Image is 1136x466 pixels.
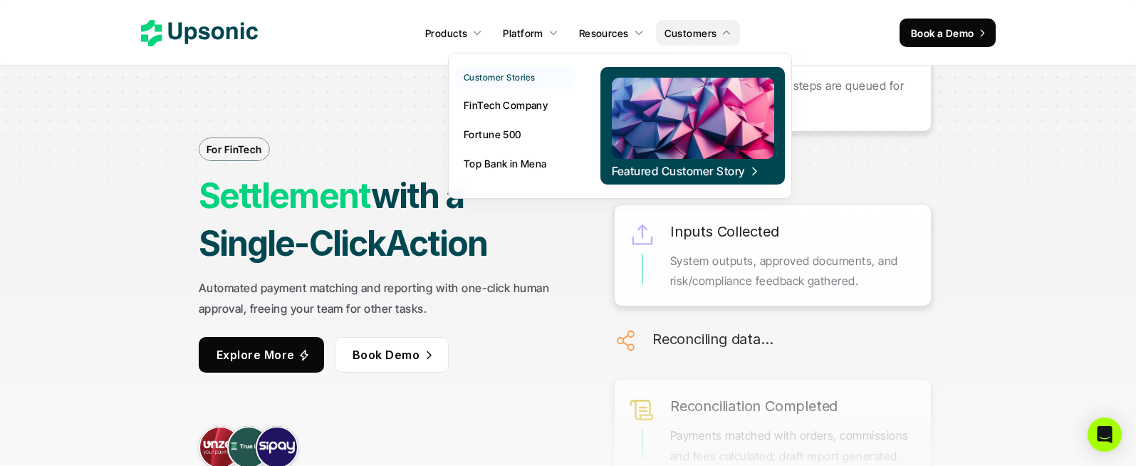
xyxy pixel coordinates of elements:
[385,222,486,264] strong: Action
[199,175,371,217] strong: Settlement
[464,156,547,171] p: Top Bank in Mena
[1088,418,1122,452] div: Open Intercom Messenger
[612,163,760,179] span: Featured Customer Story
[464,98,548,113] p: FinTech Company
[670,219,779,244] h6: Inputs Collected
[417,20,491,46] a: Products
[464,127,521,142] p: Fortune 500
[612,163,745,179] p: Featured Customer Story
[207,142,262,157] p: For FinTech
[464,73,536,83] p: Customer Stories
[911,26,974,41] p: Book a Demo
[199,337,324,373] a: Explore More
[455,150,575,176] a: Top Bank in Mena
[199,281,553,316] strong: Automated payment matching and reporting with one-click human approval, freeing your team for oth...
[455,92,575,118] a: FinTech Company
[425,26,467,41] p: Products
[670,251,917,292] p: System outputs, approved documents, and risk/compliance feedback gathered.
[334,337,448,373] a: Book Demo
[579,26,629,41] p: Resources
[900,19,996,47] a: Book a Demo
[670,394,838,418] h6: Reconciliation Completed
[503,26,543,41] p: Platform
[455,121,575,147] a: Fortune 500
[217,345,295,366] p: Explore More
[352,345,419,366] p: Book Demo
[665,26,717,41] p: Customers
[652,327,773,351] h6: Reconciling data…
[670,76,917,117] p: All required settlement steps are queued for execution.
[600,67,785,185] a: Featured Customer Story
